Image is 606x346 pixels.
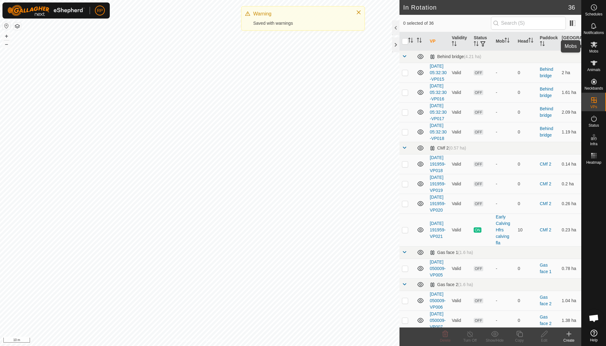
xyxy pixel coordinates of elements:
a: [DATE] 191959-VP021 [430,221,446,239]
p-sorticon: Activate to sort [474,42,479,47]
td: Valid [449,63,471,82]
p-sorticon: Activate to sort [452,42,457,47]
td: Valid [449,310,471,330]
td: 0 [515,82,537,102]
p-sorticon: Activate to sort [417,39,422,44]
td: 1.38 ha [559,310,581,330]
a: Help [582,327,606,344]
td: 0 [515,174,537,194]
p-sorticon: Activate to sort [528,39,533,44]
a: CMf 2 [540,201,551,206]
td: 0 [515,154,537,174]
td: Valid [449,259,471,278]
a: [DATE] 191959-VP018 [430,155,446,173]
input: Search (S) [491,17,566,30]
th: Status [471,32,493,51]
td: Valid [449,174,471,194]
th: Validity [449,32,471,51]
span: Infra [590,142,597,146]
td: 0 [515,102,537,122]
th: Paddock [537,32,559,51]
span: 0 selected of 36 [403,20,491,27]
a: [DATE] 05:32:30-VP015 [430,64,447,82]
button: Close [354,8,363,17]
td: 10 [515,213,537,246]
div: Edit [532,338,557,343]
th: VP [427,32,449,51]
td: 0.78 ha [559,259,581,278]
td: 0 [515,122,537,142]
div: Show/Hide [482,338,507,343]
span: (1.6 ha) [458,250,473,255]
div: - [496,129,513,135]
td: Valid [449,291,471,310]
td: 2.09 ha [559,102,581,122]
span: Animals [587,68,600,72]
span: VPs [590,105,597,109]
img: Gallagher Logo [7,5,85,16]
span: OFF [474,162,483,167]
a: [DATE] 050009-VP007 [430,311,446,329]
span: OFF [474,70,483,75]
span: OFF [474,129,483,135]
span: Neckbands [584,86,603,90]
td: 0 [515,259,537,278]
div: Saved with warnings [253,20,350,27]
th: Head [515,32,537,51]
a: [DATE] 05:32:30-VP016 [430,83,447,101]
div: Behind bridge [430,54,481,59]
span: Schedules [585,12,602,16]
td: 0 [515,63,537,82]
button: + [3,32,10,40]
span: OFF [474,201,483,206]
a: CMf 2 [540,227,551,232]
th: [GEOGRAPHIC_DATA] Area [559,32,581,51]
td: 0.14 ha [559,154,581,174]
a: [DATE] 050009-VP005 [430,259,446,277]
td: 1.61 ha [559,82,581,102]
div: Create [557,338,581,343]
button: Map Layers [14,23,21,30]
div: - [496,297,513,304]
a: CMf 2 [540,162,551,167]
th: Mob [493,32,515,51]
a: Behind bridge [540,86,553,98]
span: Status [588,124,599,127]
div: Gas face 2 [430,282,473,287]
a: Behind bridge [540,67,553,78]
td: 0.2 ha [559,174,581,194]
td: Valid [449,102,471,122]
a: [DATE] 191959-VP020 [430,195,446,213]
span: OFF [474,110,483,115]
td: 0.26 ha [559,194,581,213]
span: (1.6 ha) [458,282,473,287]
div: - [496,200,513,207]
div: - [496,161,513,167]
span: (4.21 ha) [464,54,481,59]
td: 1.19 ha [559,122,581,142]
a: [DATE] 191959-VP019 [430,175,446,193]
span: OFF [474,266,483,271]
div: Warning [253,10,350,18]
span: OFF [474,181,483,187]
td: 1.04 ha [559,291,581,310]
a: CMf 2 [540,181,551,186]
div: Open chat [585,309,603,327]
td: Valid [449,82,471,102]
div: - [496,265,513,272]
a: Behind bridge [540,106,553,118]
span: Delete [440,338,451,343]
span: Help [590,338,598,342]
a: [DATE] 050009-VP006 [430,292,446,310]
a: Gas face 2 [540,314,552,326]
td: 2 ha [559,63,581,82]
div: - [496,109,513,116]
h2: In Rotation [403,4,568,11]
div: - [496,317,513,324]
td: Valid [449,122,471,142]
td: 0 [515,310,537,330]
span: OFF [474,90,483,95]
div: CMf 2 [430,146,466,151]
span: OFF [474,298,483,303]
span: 36 [568,3,575,12]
